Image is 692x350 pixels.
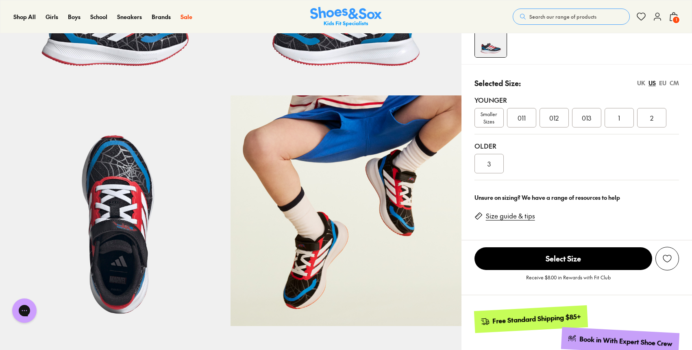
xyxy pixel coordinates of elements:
[659,79,666,87] div: EU
[492,312,581,325] div: Free Standard Shipping $85+
[231,95,461,326] img: Runfalcon Spiderman Self-Fastening Pre-School Black/White/Pure Ruby
[529,13,596,20] span: Search our range of products
[310,7,382,27] img: SNS_Logo_Responsive.svg
[549,113,559,123] span: 012
[486,212,535,220] a: Size guide & tips
[670,79,679,87] div: CM
[181,13,192,21] a: Sale
[487,159,491,169] span: 3
[526,274,611,288] p: Receive $8.00 in Rewards with Fit Club
[637,79,645,87] div: UK
[518,113,526,123] span: 011
[474,247,652,270] button: Select Size
[648,79,656,87] div: US
[475,26,507,57] img: 4-547290_1
[46,13,58,21] a: Girls
[474,193,679,202] div: Unsure on sizing? We have a range of resources to help
[475,110,503,125] span: Smaller Sizes
[474,141,679,151] div: Older
[618,113,620,123] span: 1
[655,247,679,270] button: Add to Wishlist
[474,247,652,270] span: Select Size
[474,95,679,105] div: Younger
[13,13,36,21] a: Shop All
[672,16,680,24] span: 1
[513,9,630,25] button: Search our range of products
[582,113,591,123] span: 013
[117,13,142,21] a: Sneakers
[68,13,81,21] a: Boys
[579,335,673,348] div: Book in With Expert Shoe Crew
[474,78,521,89] p: Selected Size:
[8,296,41,326] iframe: Gorgias live chat messenger
[152,13,171,21] a: Brands
[650,113,653,123] span: 2
[669,8,679,26] button: 1
[310,7,382,27] a: Shoes & Sox
[474,305,588,333] a: Free Standard Shipping $85+
[90,13,107,21] a: School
